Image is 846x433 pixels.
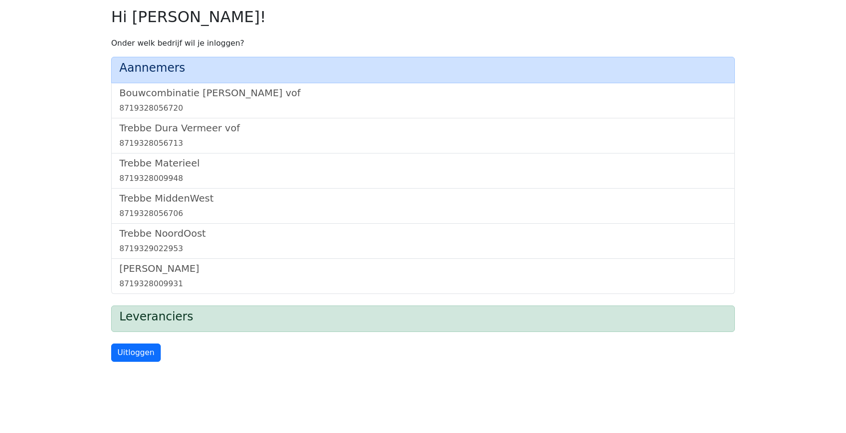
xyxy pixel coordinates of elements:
[119,192,727,219] a: Trebbe MiddenWest8719328056706
[119,228,727,255] a: Trebbe NoordOost8719329022953
[119,173,727,184] div: 8719328009948
[119,228,727,239] h5: Trebbe NoordOost
[111,38,735,49] p: Onder welk bedrijf wil je inloggen?
[119,192,727,204] h5: Trebbe MiddenWest
[119,263,727,290] a: [PERSON_NAME]8719328009931
[111,8,735,26] h2: Hi [PERSON_NAME]!
[119,278,727,290] div: 8719328009931
[119,87,727,99] h5: Bouwcombinatie [PERSON_NAME] vof
[119,122,727,149] a: Trebbe Dura Vermeer vof8719328056713
[119,87,727,114] a: Bouwcombinatie [PERSON_NAME] vof8719328056720
[119,157,727,184] a: Trebbe Materieel8719328009948
[119,243,727,255] div: 8719329022953
[119,61,727,75] h4: Aannemers
[119,122,727,134] h5: Trebbe Dura Vermeer vof
[119,157,727,169] h5: Trebbe Materieel
[111,344,161,362] a: Uitloggen
[119,263,727,274] h5: [PERSON_NAME]
[119,310,727,324] h4: Leveranciers
[119,102,727,114] div: 8719328056720
[119,208,727,219] div: 8719328056706
[119,138,727,149] div: 8719328056713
